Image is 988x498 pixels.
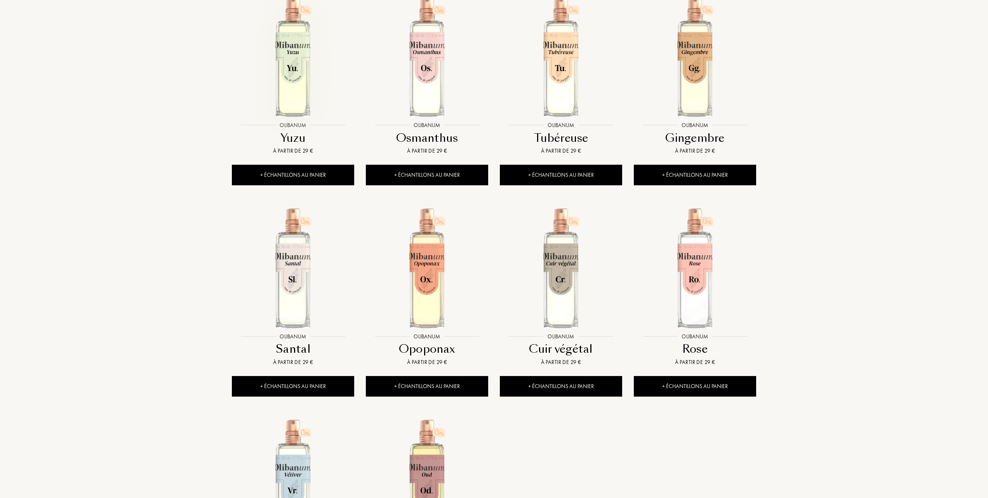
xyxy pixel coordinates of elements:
[503,358,619,366] div: À partir de 29 €
[500,165,622,185] div: + Échantillons au panier
[634,165,756,185] div: + Échantillons au panier
[366,165,488,185] div: + Échantillons au panier
[635,207,755,328] img: Rose Olibanum
[235,358,351,366] div: À partir de 29 €
[637,147,753,155] div: À partir de 29 €
[369,147,485,155] div: À partir de 29 €
[235,147,351,155] div: À partir de 29 €
[637,358,753,366] div: À partir de 29 €
[366,376,488,397] div: + Échantillons au panier
[634,199,756,376] a: Rose OlibanumOlibanumRoseÀ partir de 29 €
[501,207,621,328] img: Cuir végétal Olibanum
[232,376,354,397] div: + Échantillons au panier
[500,376,622,397] div: + Échantillons au panier
[366,199,488,376] a: Opoponax OlibanumOlibanumOpoponaxÀ partir de 29 €
[500,199,622,376] a: Cuir végétal OlibanumOlibanumCuir végétalÀ partir de 29 €
[233,207,353,328] img: Santal Olibanum
[367,207,487,328] img: Opoponax Olibanum
[369,358,485,366] div: À partir de 29 €
[232,165,354,185] div: + Échantillons au panier
[232,199,354,376] a: Santal OlibanumOlibanumSantalÀ partir de 29 €
[634,376,756,397] div: + Échantillons au panier
[503,147,619,155] div: À partir de 29 €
